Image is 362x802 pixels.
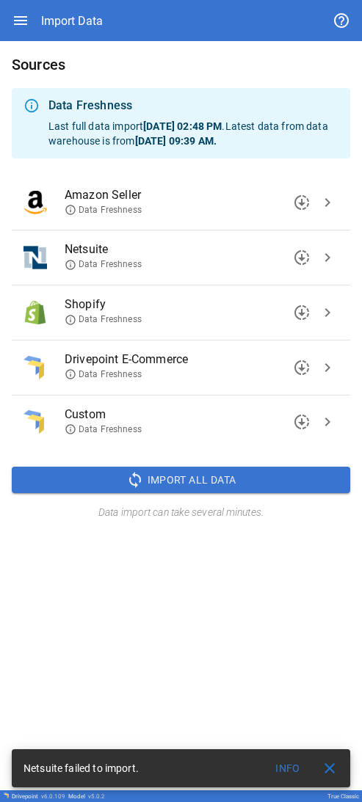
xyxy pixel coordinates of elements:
span: Shopify [65,296,315,313]
div: Drivepoint [12,793,65,800]
span: downloading [293,249,311,266]
span: Data Freshness [65,258,142,271]
div: Data Freshness [48,97,339,114]
h6: Sources [12,53,350,76]
span: chevron_right [319,413,336,431]
b: [DATE] 09:39 AM . [135,135,217,147]
span: v 6.0.109 [41,793,65,800]
b: [DATE] 02:48 PM [143,120,222,132]
p: Last full data import . Latest data from data warehouse is from [48,119,339,148]
div: Import Data [41,14,103,28]
div: True Classic [327,793,359,800]
span: Netsuite [65,241,315,258]
span: Data Freshness [65,204,142,216]
img: Custom [23,410,44,434]
span: chevron_right [319,194,336,211]
span: chevron_right [319,304,336,321]
img: Amazon Seller [23,191,47,214]
img: Netsuite [23,246,47,269]
h6: Data import can take several minutes. [12,505,350,521]
img: Shopify [23,301,47,324]
div: Netsuite failed to import. [23,755,139,781]
span: v 5.0.2 [88,793,105,800]
span: downloading [293,194,311,211]
span: Drivepoint E-Commerce [65,351,315,368]
span: downloading [293,304,311,321]
span: Custom [65,406,315,423]
button: Info [264,755,311,781]
span: chevron_right [319,359,336,376]
span: Data Freshness [65,423,142,436]
div: Model [68,793,105,800]
span: chevron_right [319,249,336,266]
span: Data Freshness [65,368,142,381]
span: downloading [293,359,311,376]
img: Drivepoint [3,792,9,798]
button: Import All Data [12,467,350,493]
span: downloading [293,413,311,431]
span: Data Freshness [65,313,142,326]
img: Drivepoint E-Commerce [23,356,44,379]
span: Import All Data [148,471,236,489]
span: sync [126,471,144,489]
span: Amazon Seller [65,186,315,204]
span: close [321,759,339,777]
